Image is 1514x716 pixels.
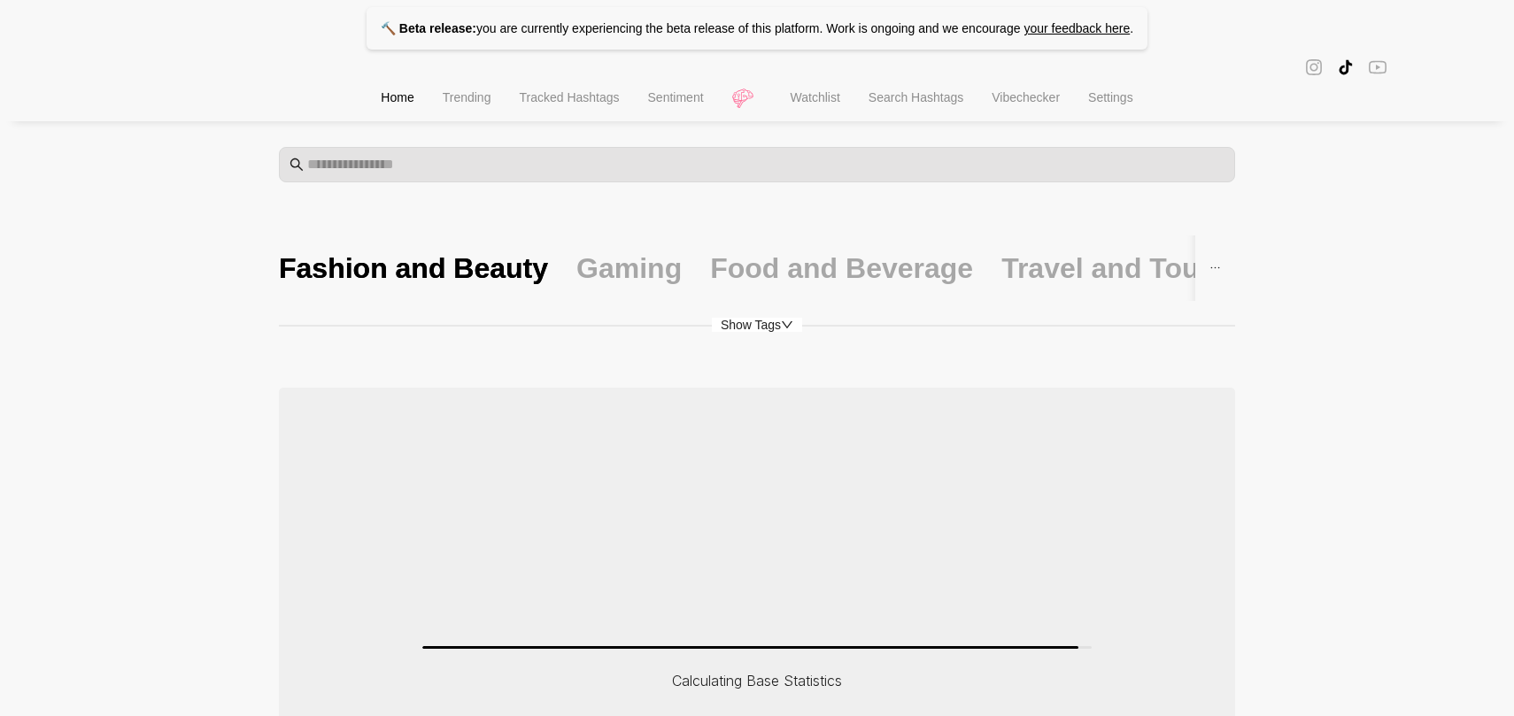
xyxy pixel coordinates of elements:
span: instagram [1305,57,1323,77]
div: Gaming [576,250,682,287]
span: search [290,158,304,172]
div: Travel and Tourism [1001,250,1259,287]
span: Trending [443,90,491,104]
a: your feedback here [1023,21,1130,35]
p: you are currently experiencing the beta release of this platform. Work is ongoing and we encourage . [367,7,1147,50]
span: Vibechecker [992,90,1060,104]
span: Tracked Hashtags [519,90,619,104]
span: Settings [1088,90,1133,104]
span: Sentiment [648,90,704,104]
span: ellipsis [1209,262,1221,273]
span: Search Hashtags [869,90,963,104]
p: Calculating Base Statistics [672,670,842,692]
span: youtube [1369,57,1387,77]
span: Watchlist [791,90,840,104]
button: ellipsis [1195,235,1235,301]
span: Show Tags [712,318,802,332]
strong: 🔨 Beta release: [381,21,476,35]
span: Home [381,90,413,104]
div: Fashion and Beauty [279,250,548,287]
span: down [781,319,793,331]
div: Food and Beverage [710,250,973,287]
